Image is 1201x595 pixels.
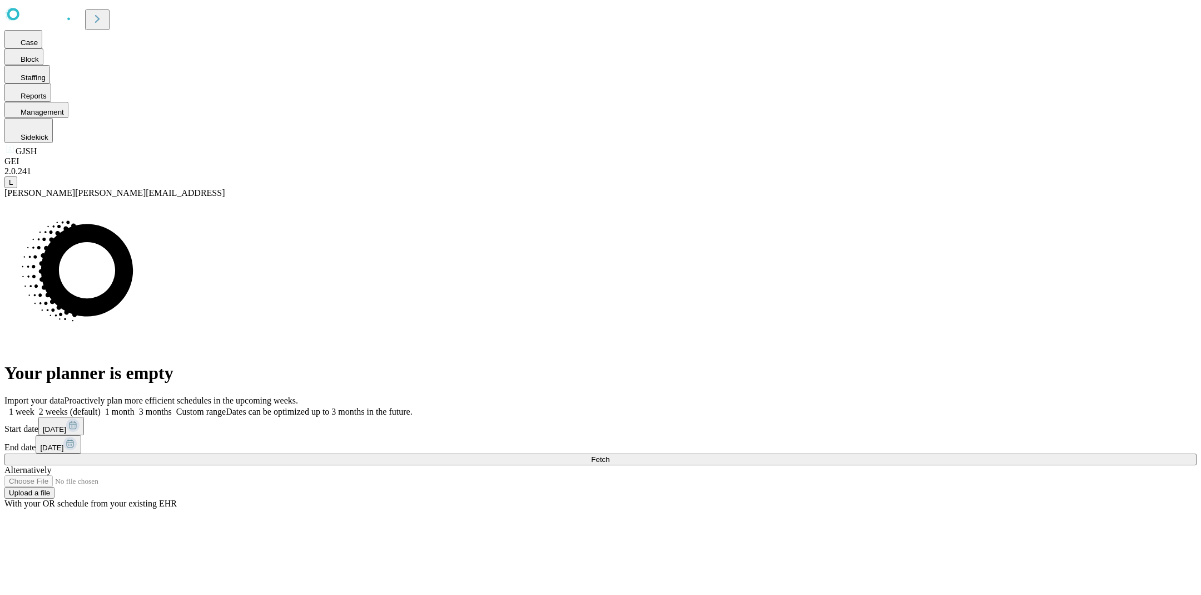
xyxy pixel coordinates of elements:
[4,156,1197,166] div: GEI
[105,407,135,416] span: 1 month
[4,65,50,83] button: Staffing
[9,178,13,186] span: L
[4,118,53,143] button: Sidekick
[4,30,42,48] button: Case
[21,73,46,82] span: Staffing
[16,146,37,156] span: GJSH
[4,166,1197,176] div: 2.0.241
[38,417,84,435] button: [DATE]
[4,188,75,198] span: [PERSON_NAME]
[139,407,172,416] span: 3 months
[4,396,64,405] span: Import your data
[9,407,34,416] span: 1 week
[226,407,412,416] span: Dates can be optimized up to 3 months in the future.
[4,499,177,508] span: With your OR schedule from your existing EHR
[39,407,101,416] span: 2 weeks (default)
[4,83,51,102] button: Reports
[591,455,609,464] span: Fetch
[4,102,68,118] button: Management
[36,435,81,454] button: [DATE]
[4,454,1197,465] button: Fetch
[4,435,1197,454] div: End date
[4,487,54,499] button: Upload a file
[21,55,39,63] span: Block
[40,444,63,452] span: [DATE]
[4,48,43,65] button: Block
[4,176,17,188] button: L
[21,133,48,141] span: Sidekick
[4,417,1197,435] div: Start date
[64,396,298,405] span: Proactively plan more efficient schedules in the upcoming weeks.
[21,108,64,116] span: Management
[21,92,47,100] span: Reports
[75,188,225,198] span: [PERSON_NAME][EMAIL_ADDRESS]
[4,363,1197,383] h1: Your planner is empty
[21,38,38,47] span: Case
[176,407,226,416] span: Custom range
[4,465,51,475] span: Alternatively
[43,425,66,434] span: [DATE]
